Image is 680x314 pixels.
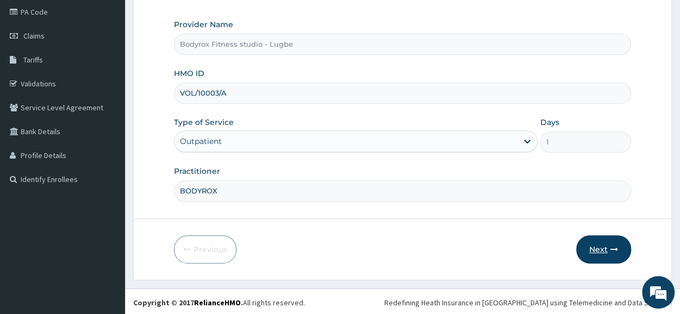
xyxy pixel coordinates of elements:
button: Previous [174,235,236,263]
div: Redefining Heath Insurance in [GEOGRAPHIC_DATA] using Telemedicine and Data Science! [384,297,672,308]
span: We're online! [63,90,150,200]
label: Days [540,117,559,128]
label: Provider Name [174,19,233,30]
label: HMO ID [174,68,204,79]
button: Next [576,235,631,263]
img: d_794563401_company_1708531726252_794563401 [20,54,44,81]
input: Enter HMO ID [174,83,631,104]
label: Practitioner [174,166,220,177]
input: Enter Name [174,180,631,202]
strong: Copyright © 2017 . [133,298,243,307]
div: Minimize live chat window [178,5,204,32]
span: Claims [23,31,45,41]
span: Tariffs [23,55,43,65]
label: Type of Service [174,117,234,128]
div: Chat with us now [57,61,183,75]
a: RelianceHMO [194,298,241,307]
textarea: Type your message and hit 'Enter' [5,203,207,241]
